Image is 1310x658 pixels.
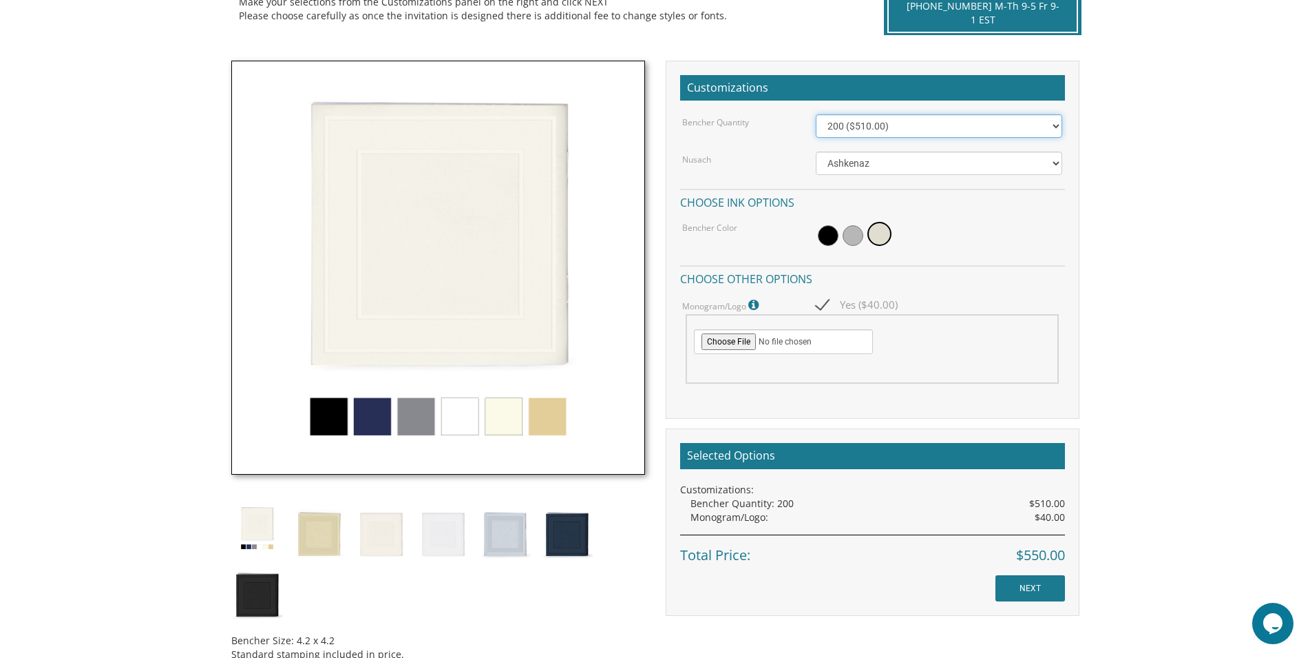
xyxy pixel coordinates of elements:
[680,443,1065,469] h2: Selected Options
[682,296,762,314] label: Monogram/Logo
[995,575,1065,602] input: NEXT
[680,75,1065,101] h2: Customizations
[231,502,283,554] img: simchonim_square_emboss.jpg
[355,502,407,563] img: almog-offwhite.jpg
[1252,603,1296,644] iframe: chat widget
[682,154,711,165] label: Nusach
[816,296,898,313] span: Yes ($40.00)
[690,511,1065,524] div: Monogram/Logo:
[417,502,469,563] img: almog-lavan.jpg
[682,116,749,128] label: Bencher Quantity
[541,502,593,563] img: almog-blue.jpg
[680,189,1065,213] h4: Choose ink options
[682,222,737,234] label: Bencher Color
[1029,497,1065,511] span: $510.00
[1035,511,1065,524] span: $40.00
[680,265,1065,289] h4: Choose other options
[680,535,1065,566] div: Total Price:
[231,61,645,475] img: simchonim_square_emboss.jpg
[680,483,1065,497] div: Customizations:
[479,502,531,563] img: almog-afor.jpg
[690,497,1065,511] div: Bencher Quantity: 200
[293,502,345,563] img: almog-zahav.jpg
[1016,546,1065,566] span: $550.00
[231,563,283,624] img: almog-black.jpg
